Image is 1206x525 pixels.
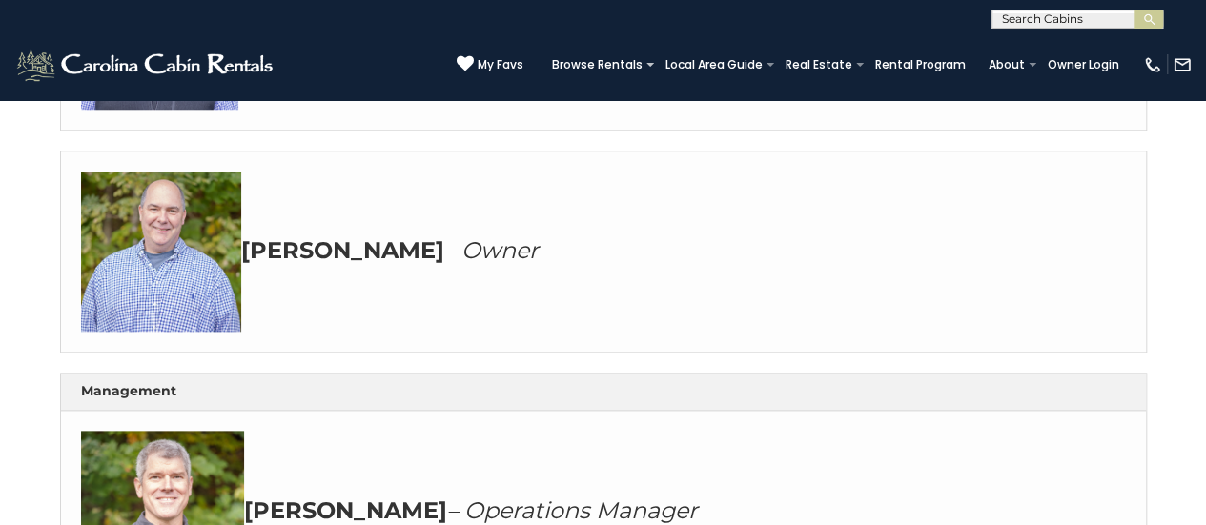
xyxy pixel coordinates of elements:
[447,496,698,524] em: – Operations Manager
[542,51,652,78] a: Browse Rentals
[656,51,772,78] a: Local Area Guide
[478,56,523,73] span: My Favs
[866,51,975,78] a: Rental Program
[444,235,539,263] em: – Owner
[776,51,862,78] a: Real Estate
[14,46,278,84] img: White-1-2.png
[244,496,447,524] strong: [PERSON_NAME]
[979,51,1034,78] a: About
[1173,55,1192,74] img: mail-regular-white.png
[457,55,523,74] a: My Favs
[1038,51,1129,78] a: Owner Login
[1143,55,1162,74] img: phone-regular-white.png
[81,382,176,399] strong: Management
[241,235,444,263] strong: [PERSON_NAME]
